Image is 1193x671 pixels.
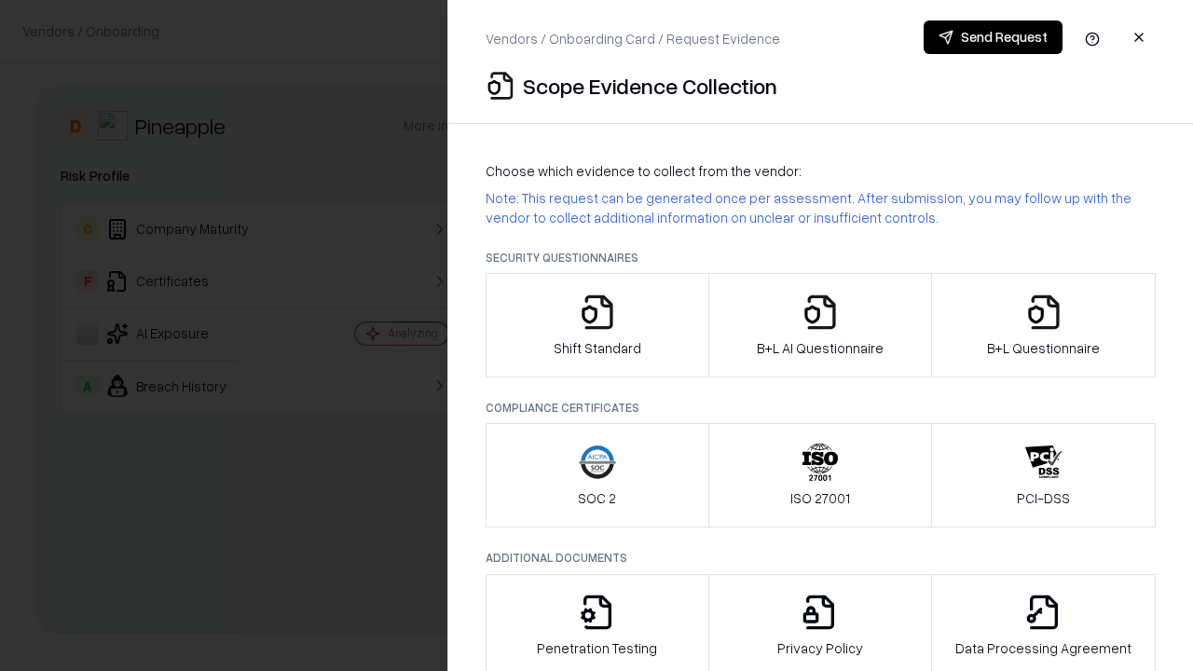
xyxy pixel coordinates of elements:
p: Penetration Testing [537,638,657,658]
p: Vendors / Onboarding Card / Request Evidence [486,29,780,48]
button: Shift Standard [486,273,709,377]
p: Data Processing Agreement [955,638,1131,658]
button: Send Request [924,21,1063,54]
p: B+L AI Questionnaire [757,338,884,358]
p: B+L Questionnaire [987,338,1100,358]
button: B+L Questionnaire [931,273,1156,377]
p: ISO 27001 [790,488,850,508]
button: B+L AI Questionnaire [708,273,933,377]
button: ISO 27001 [708,423,933,527]
button: SOC 2 [486,423,709,527]
p: Note: This request can be generated once per assessment. After submission, you may follow up with... [486,188,1156,227]
p: Security Questionnaires [486,250,1156,266]
p: Additional Documents [486,550,1156,566]
p: Choose which evidence to collect from the vendor: [486,161,1156,181]
p: SOC 2 [578,488,616,508]
p: Compliance Certificates [486,400,1156,416]
p: Scope Evidence Collection [523,71,777,101]
p: Privacy Policy [777,638,863,658]
p: Shift Standard [554,338,641,358]
button: PCI-DSS [931,423,1156,527]
p: PCI-DSS [1017,488,1070,508]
